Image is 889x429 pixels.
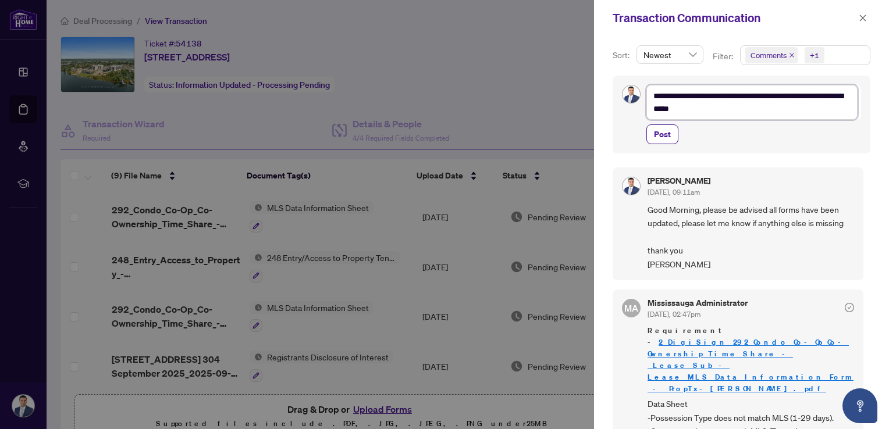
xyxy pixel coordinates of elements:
[646,124,678,144] button: Post
[789,52,795,58] span: close
[842,388,877,423] button: Open asap
[613,9,855,27] div: Transaction Communication
[648,177,710,185] h5: [PERSON_NAME]
[713,50,735,63] p: Filter:
[648,310,700,319] span: [DATE], 02:47pm
[751,49,787,61] span: Comments
[845,303,854,312] span: check-circle
[643,46,696,63] span: Newest
[648,188,700,196] span: [DATE], 09:11am
[624,301,638,315] span: MA
[859,14,867,22] span: close
[810,49,819,61] div: +1
[623,177,640,195] img: Profile Icon
[613,49,632,62] p: Sort:
[648,325,854,395] span: Requirement -
[654,125,671,144] span: Post
[648,337,854,394] a: 2_DigiSign_292_Condo_Co-Op_Co-Ownership_Time_Share_-_Lease_Sub-Lease_MLS_Data_Information_Form_-_...
[623,85,640,103] img: Profile Icon
[745,47,798,63] span: Comments
[648,299,748,307] h5: Mississauga Administrator
[648,203,854,271] span: Good Morning, please be advised all forms have been updated, please let me know if anything else ...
